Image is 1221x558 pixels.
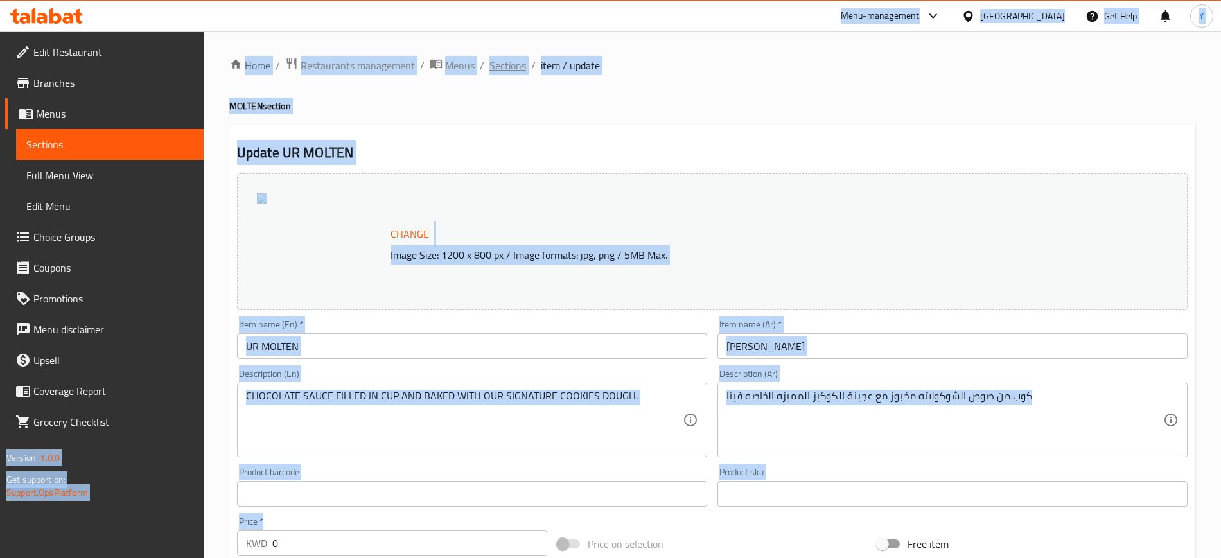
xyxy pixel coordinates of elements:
span: Version: [6,449,38,466]
p: Image Size: 1200 x 800 px / Image formats: jpg, png / 5MB Max. [385,247,1069,263]
div: Menu-management [841,8,920,24]
a: Sections [489,58,526,73]
a: Edit Menu [16,191,204,222]
a: Coupons [5,252,204,283]
input: Enter name En [237,333,707,359]
a: Branches [5,67,204,98]
span: Menus [445,58,475,73]
li: / [480,58,484,73]
span: Grocery Checklist [33,414,193,430]
textarea: CHOCOLATE SAUCE FILLED IN CUP AND BAKED WITH OUR SIGNATURE COOKIES DOUGH. [246,390,683,451]
a: Grocery Checklist [5,406,204,437]
a: Coverage Report [5,376,204,406]
span: Edit Menu [26,198,193,214]
span: Menus [36,106,193,121]
span: Y [1199,9,1204,23]
input: Please enter product barcode [237,481,707,507]
img: BC376B32E9A4BBE34C648BF92E522393 [257,193,267,204]
span: Edit Restaurant [33,44,193,60]
span: 1.0.0 [40,449,60,466]
li: / [276,58,280,73]
a: Full Menu View [16,160,204,191]
input: Enter name Ar [717,333,1188,359]
span: Full Menu View [26,168,193,183]
input: Please enter product sku [717,481,1188,507]
span: Upsell [33,353,193,368]
a: Promotions [5,283,204,314]
span: Price on selection [588,536,663,552]
span: Coverage Report [33,383,193,399]
span: Menu disclaimer [33,322,193,337]
a: Upsell [5,345,204,376]
span: Promotions [33,291,193,306]
span: Coupons [33,260,193,275]
h4: MOLTEN section [229,100,1195,112]
span: Choice Groups [33,229,193,245]
a: Menus [5,98,204,129]
a: Home [229,58,270,73]
a: Choice Groups [5,222,204,252]
li: / [531,58,536,73]
nav: breadcrumb [229,57,1195,74]
input: Please enter price [272,530,547,556]
a: Edit Restaurant [5,37,204,67]
a: Menus [430,57,475,74]
span: Restaurants management [301,58,415,73]
a: Restaurants management [285,57,415,74]
span: Branches [33,75,193,91]
span: Change [391,225,429,243]
div: [GEOGRAPHIC_DATA] [980,9,1065,23]
h2: Update UR MOLTEN [237,143,1188,162]
span: Free item [908,536,949,552]
button: Change [385,221,434,247]
p: KWD [246,536,267,551]
span: Sections [26,137,193,152]
span: item / update [541,58,600,73]
a: Support.OpsPlatform [6,484,88,501]
a: Sections [16,129,204,160]
li: / [420,58,425,73]
textarea: كوب من صوص الشوكولاته مخبوز مع عجينة الكوكيز المميزه الخاصه فينا [726,390,1163,451]
span: Get support on: [6,471,66,488]
a: Menu disclaimer [5,314,204,345]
